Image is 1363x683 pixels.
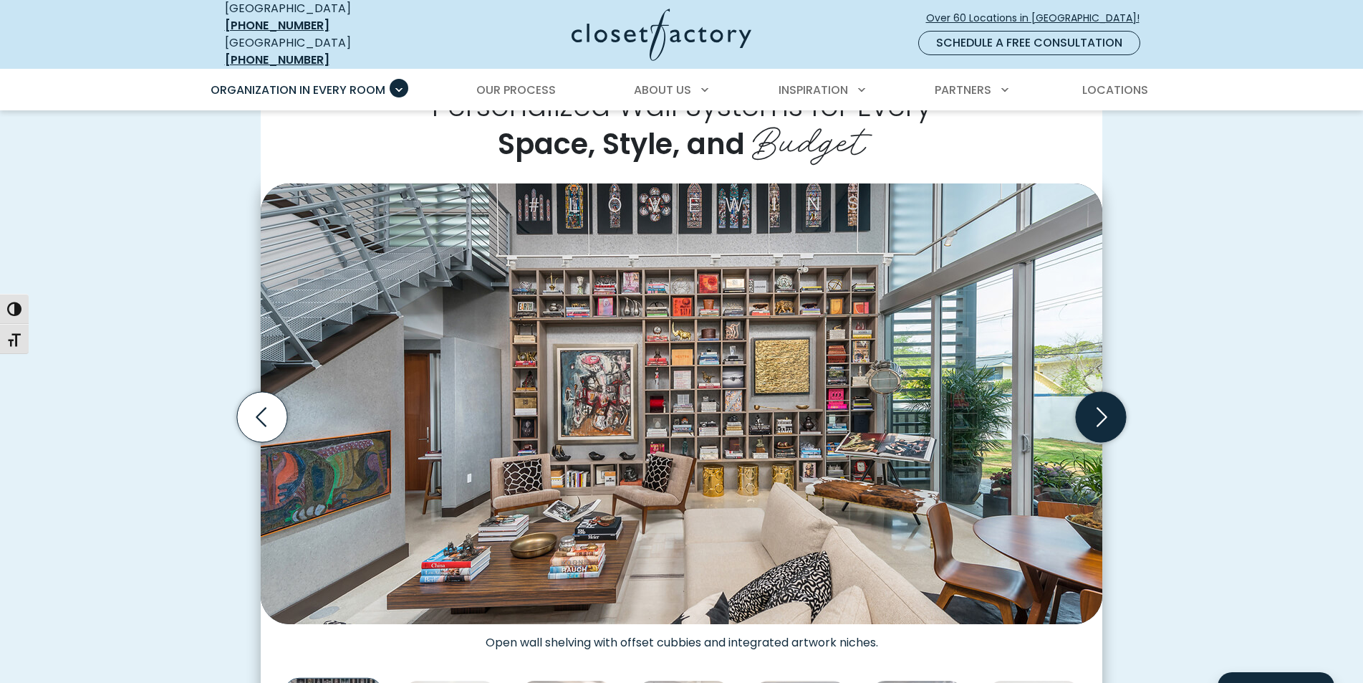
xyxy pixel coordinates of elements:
a: Schedule a Free Consultation [918,31,1140,55]
figcaption: Open wall shelving with offset cubbies and integrated artwork niches. [261,624,1102,650]
img: Modern wall-to-wall shelving with grid layout and integrated art display [261,183,1102,624]
span: Over 60 Locations in [GEOGRAPHIC_DATA]! [926,11,1151,26]
button: Previous slide [231,386,293,448]
span: Space, Style, and [498,124,745,164]
span: Our Process [476,82,556,98]
div: [GEOGRAPHIC_DATA] [225,34,433,69]
a: Over 60 Locations in [GEOGRAPHIC_DATA]! [925,6,1152,31]
span: Locations [1082,82,1148,98]
img: Closet Factory Logo [572,9,751,61]
span: About Us [634,82,691,98]
button: Next slide [1070,386,1132,448]
a: [PHONE_NUMBER] [225,17,329,34]
nav: Primary Menu [201,70,1163,110]
a: [PHONE_NUMBER] [225,52,329,68]
span: Budget [752,109,865,166]
span: Partners [935,82,991,98]
span: Organization in Every Room [211,82,385,98]
span: Inspiration [779,82,848,98]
